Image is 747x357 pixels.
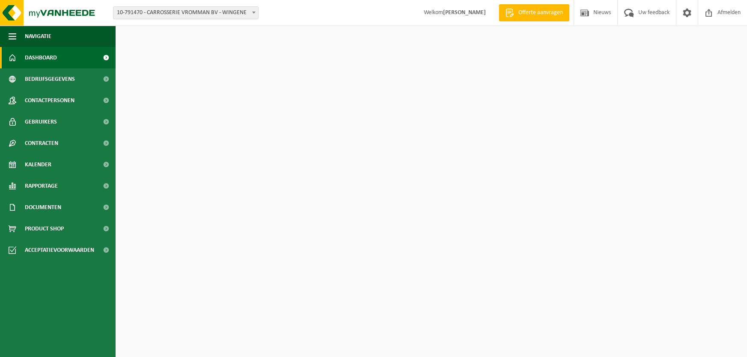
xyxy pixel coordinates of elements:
[25,197,61,218] span: Documenten
[25,175,58,197] span: Rapportage
[499,4,569,21] a: Offerte aanvragen
[25,154,51,175] span: Kalender
[443,9,486,16] strong: [PERSON_NAME]
[25,90,74,111] span: Contactpersonen
[25,239,94,261] span: Acceptatievoorwaarden
[25,133,58,154] span: Contracten
[113,7,258,19] span: 10-791470 - CARROSSERIE VROMMAN BV - WINGENE
[25,26,51,47] span: Navigatie
[25,47,57,68] span: Dashboard
[516,9,565,17] span: Offerte aanvragen
[25,218,64,239] span: Product Shop
[25,68,75,90] span: Bedrijfsgegevens
[113,6,259,19] span: 10-791470 - CARROSSERIE VROMMAN BV - WINGENE
[25,111,57,133] span: Gebruikers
